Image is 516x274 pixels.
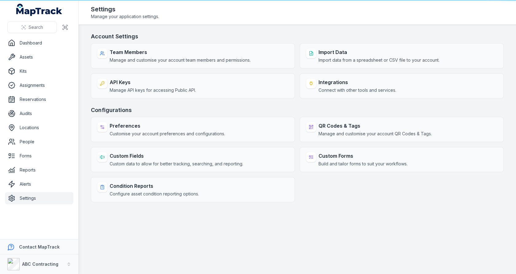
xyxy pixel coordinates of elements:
a: Forms [5,150,73,162]
a: Reservations [5,93,73,106]
a: IntegrationsConnect with other tools and services. [300,73,504,98]
button: Search [7,21,57,33]
strong: Preferences [110,122,225,129]
a: Settings [5,192,73,204]
span: Customise your account preferences and configurations. [110,131,225,137]
strong: Custom Fields [110,152,243,160]
strong: QR Codes & Tags [319,122,432,129]
a: Assignments [5,79,73,91]
span: Search [29,24,43,30]
a: MapTrack [16,4,62,16]
span: Connect with other tools and services. [319,87,396,93]
a: Locations [5,122,73,134]
a: Reports [5,164,73,176]
strong: Integrations [319,79,396,86]
span: Import data from a spreadsheet or CSV file to your account. [319,57,440,63]
span: Custom data to allow for better tracking, searching, and reporting. [110,161,243,167]
strong: Contact MapTrack [19,244,60,249]
a: QR Codes & TagsManage and customise your account QR Codes & Tags. [300,117,504,142]
a: Kits [5,65,73,77]
a: Custom FormsBuild and tailor forms to suit your workflows. [300,147,504,172]
strong: Custom Forms [319,152,408,160]
a: Custom FieldsCustom data to allow for better tracking, searching, and reporting. [91,147,295,172]
strong: API Keys [110,79,196,86]
a: Team MembersManage and customise your account team members and permissions. [91,43,295,68]
span: Manage and customise your account team members and permissions. [110,57,251,63]
a: Audits [5,107,73,120]
strong: ABC Contracting [22,261,58,267]
strong: Import Data [319,48,440,56]
h2: Settings [91,5,159,14]
span: Configure asset condition reporting options. [110,191,199,197]
span: Manage your application settings. [91,14,159,20]
a: People [5,136,73,148]
span: Manage and customise your account QR Codes & Tags. [319,131,432,137]
a: API KeysManage API keys for accessing Public API. [91,73,295,98]
a: Dashboard [5,37,73,49]
a: Alerts [5,178,73,190]
a: PreferencesCustomise your account preferences and configurations. [91,117,295,142]
span: Build and tailor forms to suit your workflows. [319,161,408,167]
h3: Configurations [91,106,504,114]
strong: Condition Reports [110,182,199,190]
strong: Team Members [110,48,251,56]
a: Assets [5,51,73,63]
a: Import DataImport data from a spreadsheet or CSV file to your account. [300,43,504,68]
a: Condition ReportsConfigure asset condition reporting options. [91,177,295,202]
h3: Account Settings [91,32,504,41]
span: Manage API keys for accessing Public API. [110,87,196,93]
